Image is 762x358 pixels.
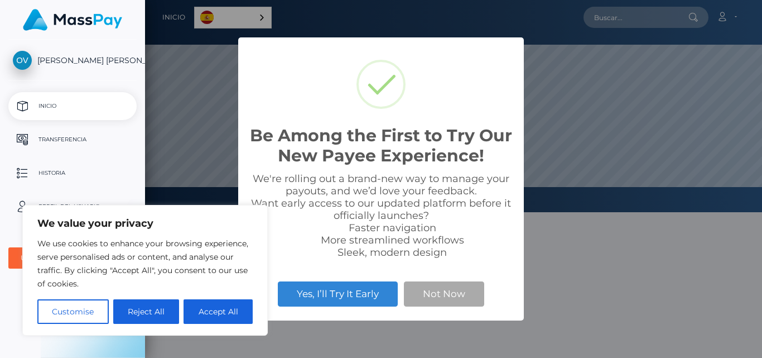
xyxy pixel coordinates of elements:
[249,126,513,166] h2: Be Among the First to Try Our New Payee Experience!
[13,131,132,148] p: Transferencia
[8,55,137,65] span: [PERSON_NAME] [PERSON_NAME]
[113,299,180,324] button: Reject All
[272,222,513,234] li: Faster navigation
[184,299,253,324] button: Accept All
[13,198,132,215] p: Perfil del usuario
[249,173,513,259] div: We're rolling out a brand-new way to manage your payouts, and we’d love your feedback. Want early...
[13,165,132,182] p: Historia
[278,281,398,306] button: Yes, I’ll Try It Early
[37,217,253,230] p: We value your privacy
[272,234,513,246] li: More streamlined workflows
[13,98,132,114] p: Inicio
[404,281,484,306] button: Not Now
[37,237,253,290] p: We use cookies to enhance your browsing experience, serve personalised ads or content, and analys...
[21,254,112,262] div: User Agreements
[8,247,137,269] button: User Agreements
[272,246,513,259] li: Sleek, modern design
[22,205,268,336] div: We value your privacy
[37,299,109,324] button: Customise
[23,9,122,31] img: MassPay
